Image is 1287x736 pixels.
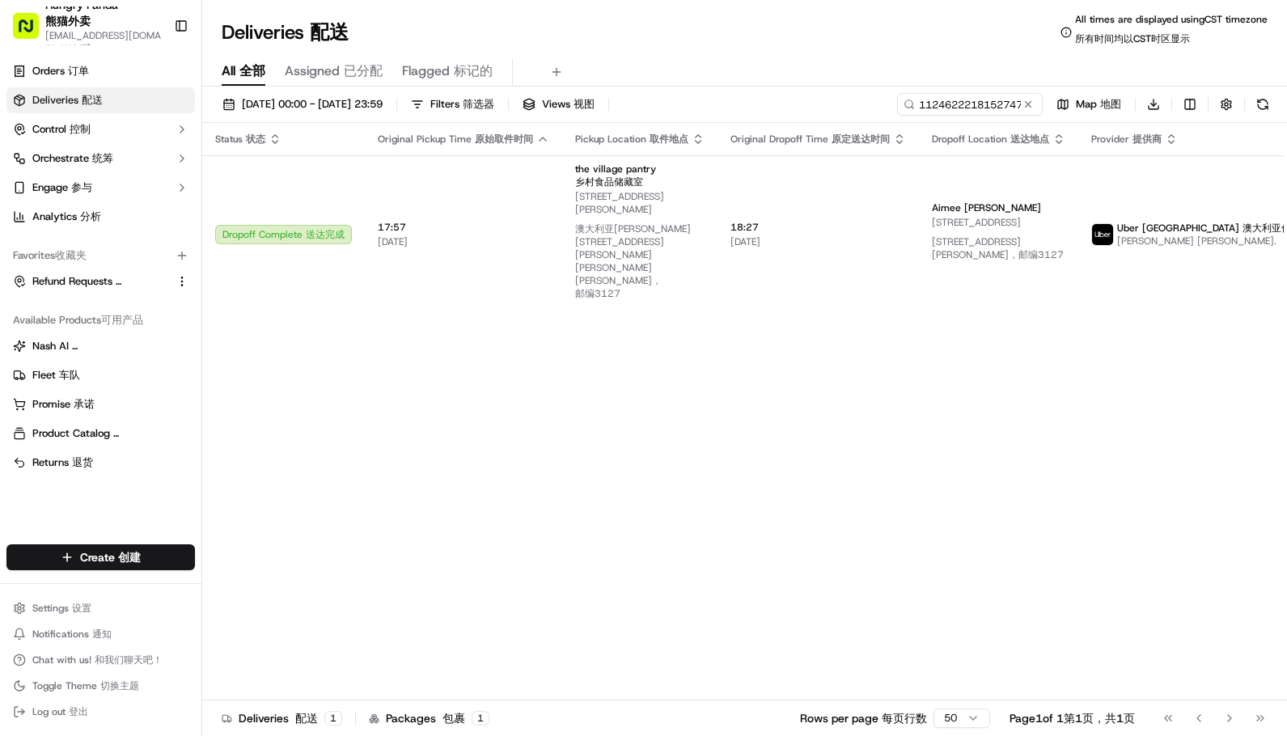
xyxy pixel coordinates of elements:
[68,64,89,78] span: 订单
[463,97,494,111] span: 筛选器
[74,397,95,411] span: 承诺
[6,700,195,723] button: Log out 登出
[6,623,195,645] button: Notifications 通知
[215,93,390,116] button: [DATE] 00:00 - [DATE] 23:59
[454,62,493,79] span: 标记的
[242,97,383,112] span: [DATE] 00:00 - [DATE] 23:59
[13,397,188,412] a: Promise 承诺
[1064,711,1135,725] span: 第1页，共1页
[246,133,265,146] span: 状态
[80,209,101,223] span: 分析
[72,339,135,353] span: 纳什人工智能
[442,711,465,725] span: 包裹
[70,122,91,136] span: 控制
[404,93,502,116] button: Filters 筛选器
[730,221,906,234] span: 18:27
[13,455,188,470] a: Returns 退货
[82,93,103,107] span: 配送
[1010,133,1049,146] span: 送达地点
[32,602,91,615] span: Settings
[13,274,169,289] a: Refund Requests 退款请求
[32,122,91,137] span: Control
[6,204,195,230] a: Analytics 分析
[378,235,549,248] span: [DATE]
[6,307,195,333] div: Available Products
[80,549,141,565] span: Create
[832,133,890,146] span: 原定送达时间
[6,362,195,388] button: Fleet 车队
[1010,710,1135,726] div: Page 1 of 1
[118,550,141,565] span: 创建
[6,269,195,294] button: Refund Requests 退款请求
[6,450,195,476] button: Returns 退货
[100,679,139,692] span: 切换主题
[222,710,342,726] div: Deliveries
[13,426,188,441] a: Product Catalog 产品目录
[32,274,134,289] span: Refund Requests
[32,628,112,641] span: Notifications
[1091,133,1162,146] span: Provider
[6,391,195,417] button: Promise 承诺
[932,201,1041,214] span: Aimee
[310,19,349,45] span: 配送
[1197,235,1276,247] span: [PERSON_NAME].
[475,133,533,146] span: 原始取件时间
[6,597,195,620] button: Settings 设置
[69,705,88,718] span: 登出
[45,29,161,55] button: [EMAIL_ADDRESS][DOMAIN_NAME]
[285,61,383,81] span: Assigned
[6,175,195,201] button: Engage 参与
[32,93,103,108] span: Deliveries
[6,421,195,446] button: Product Catalog 产品目录
[932,133,1049,146] span: Dropoff Location
[6,87,195,113] a: Deliveries 配送
[542,97,595,112] span: Views
[932,235,1064,261] span: [STREET_ADDRESS][PERSON_NAME]，邮编3127
[72,602,91,615] span: 设置
[6,544,195,570] button: Create 创建
[6,243,195,269] div: Favorites
[575,176,643,188] span: 乡村食品储藏室
[1100,97,1121,111] span: 地图
[575,190,705,307] span: [STREET_ADDRESS][PERSON_NAME]
[932,216,1065,268] span: [STREET_ADDRESS]
[6,6,167,45] button: Hungry Panda 熊猫外卖[EMAIL_ADDRESS][DOMAIN_NAME]
[95,654,163,666] span: 和我们聊天吧！
[32,339,134,353] span: Nash AI
[402,61,493,81] span: Flagged
[882,711,927,725] span: 每页行数
[6,146,195,171] button: Orchestrate 统筹
[1251,93,1274,116] button: Refresh
[32,397,95,412] span: Promise
[324,711,342,725] div: 1
[32,64,89,78] span: Orders
[897,93,1043,116] input: Type to search
[222,61,265,81] span: All
[295,711,318,725] span: 配送
[32,654,163,666] span: Chat with us!
[964,201,1041,214] span: [PERSON_NAME]
[575,133,688,146] span: Pickup Location
[515,93,602,116] button: Views 视图
[45,14,91,28] span: 熊猫外卖
[1076,97,1121,112] span: Map
[378,221,549,234] span: 17:57
[71,180,92,194] span: 参与
[730,133,890,146] span: Original Dropoff Time
[32,209,101,224] span: Analytics
[6,333,195,359] button: Nash AI 纳什人工智能
[1075,13,1268,52] span: All times are displayed using CST timezone
[6,649,195,671] button: Chat with us! 和我们聊天吧！
[92,628,112,641] span: 通知
[1132,133,1162,146] span: 提供商
[239,62,265,79] span: 全部
[730,235,906,248] span: [DATE]
[222,19,349,45] h1: Deliveries
[1049,93,1128,116] button: Map 地图
[472,711,489,725] div: 1
[378,133,533,146] span: Original Pickup Time
[32,180,92,195] span: Engage
[32,679,139,692] span: Toggle Theme
[215,133,265,146] span: Status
